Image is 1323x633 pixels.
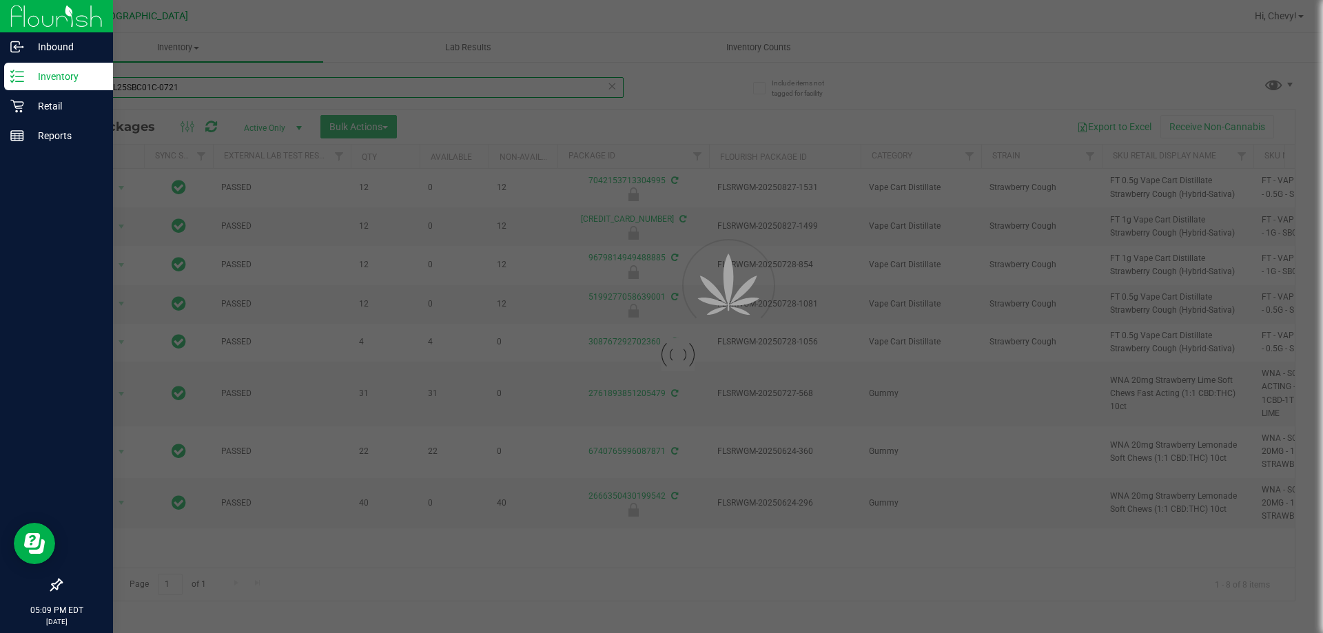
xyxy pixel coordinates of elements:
p: Inventory [24,68,107,85]
inline-svg: Reports [10,129,24,143]
inline-svg: Retail [10,99,24,113]
iframe: Resource center [14,523,55,564]
p: [DATE] [6,616,107,627]
inline-svg: Inbound [10,40,24,54]
p: Inbound [24,39,107,55]
p: Retail [24,98,107,114]
p: Reports [24,127,107,144]
p: 05:09 PM EDT [6,604,107,616]
inline-svg: Inventory [10,70,24,83]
